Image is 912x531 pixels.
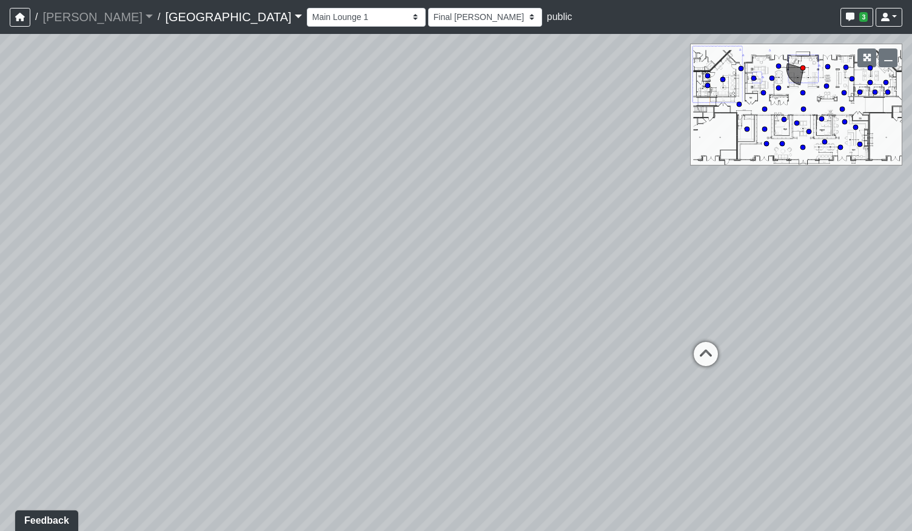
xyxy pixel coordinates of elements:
span: public [547,12,572,22]
span: / [30,5,42,29]
span: 3 [859,12,868,22]
iframe: Ybug feedback widget [9,507,81,531]
a: [GEOGRAPHIC_DATA] [165,5,301,29]
button: 3 [840,8,873,27]
a: [PERSON_NAME] [42,5,153,29]
span: / [153,5,165,29]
